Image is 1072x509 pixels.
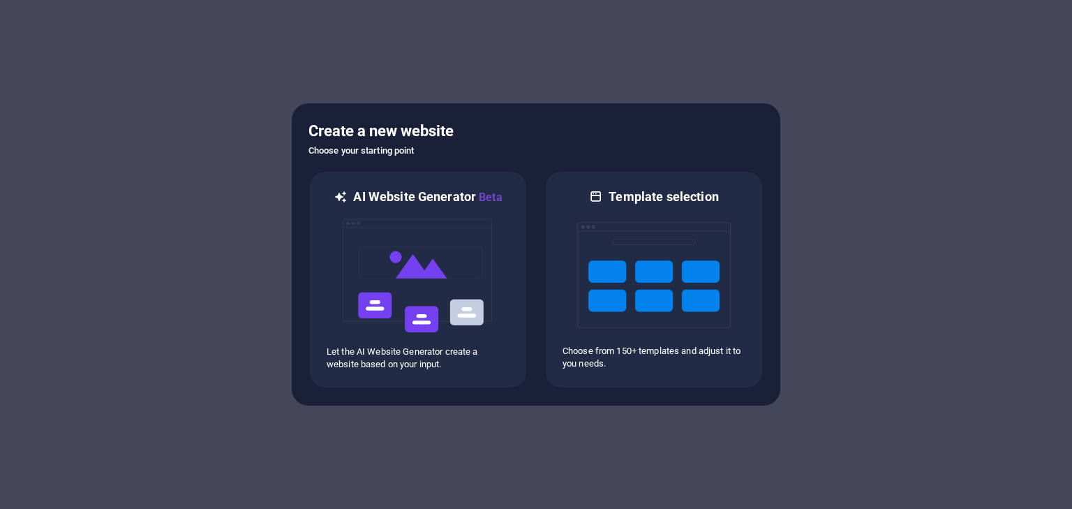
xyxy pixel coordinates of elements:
[609,189,718,205] h6: Template selection
[353,189,502,206] h6: AI Website Generator
[327,346,509,371] p: Let the AI Website Generator create a website based on your input.
[341,206,495,346] img: ai
[308,142,764,159] h6: Choose your starting point
[544,170,764,389] div: Template selectionChoose from 150+ templates and adjust it to you needs.
[308,170,528,389] div: AI Website GeneratorBetaaiLet the AI Website Generator create a website based on your input.
[308,120,764,142] h5: Create a new website
[476,191,502,204] span: Beta
[563,345,745,370] p: Choose from 150+ templates and adjust it to you needs.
